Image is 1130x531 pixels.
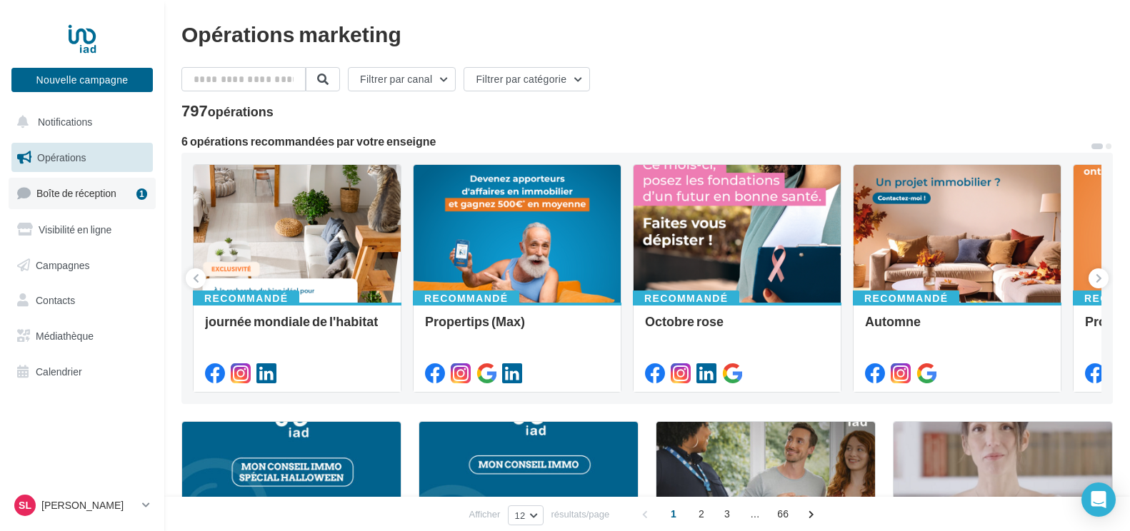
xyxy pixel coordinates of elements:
span: Boîte de réception [36,187,116,199]
span: 3 [716,502,739,525]
div: Open Intercom Messenger [1081,482,1116,517]
p: [PERSON_NAME] [41,498,136,512]
button: 12 [508,505,543,525]
div: 1 [136,188,147,200]
span: résultats/page [551,507,610,521]
div: Recommandé [193,290,299,306]
div: 797 [181,103,274,118]
div: Recommandé [853,290,959,306]
div: Propertips (Max) [425,314,609,343]
a: Médiathèque [9,321,156,351]
span: SL [19,498,31,512]
button: Nouvelle campagne [11,68,153,92]
span: 12 [514,510,525,521]
span: Opérations [37,151,86,163]
a: SL [PERSON_NAME] [11,492,153,519]
button: Notifications [9,107,150,137]
span: Afficher [469,507,501,521]
div: opérations [208,105,274,118]
div: Automne [865,314,1049,343]
span: Notifications [38,116,92,128]
span: Médiathèque [36,330,94,342]
div: journée mondiale de l'habitat [205,314,389,343]
button: Filtrer par catégorie [464,67,590,91]
span: 2 [690,502,713,525]
button: Filtrer par canal [348,67,456,91]
div: Opérations marketing [181,23,1113,44]
a: Calendrier [9,357,156,387]
div: 6 opérations recommandées par votre enseigne [181,136,1090,147]
span: Visibilité en ligne [39,223,111,236]
div: Recommandé [633,290,739,306]
a: Contacts [9,285,156,315]
div: Recommandé [413,290,519,306]
a: Visibilité en ligne [9,215,156,245]
a: Opérations [9,143,156,173]
span: 66 [771,502,794,525]
span: Campagnes [36,258,90,270]
span: Calendrier [36,365,82,378]
a: Campagnes [9,251,156,280]
a: Boîte de réception1 [9,178,156,208]
div: Octobre rose [645,314,829,343]
span: Contacts [36,294,75,306]
span: 1 [662,502,685,525]
span: ... [744,502,766,525]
